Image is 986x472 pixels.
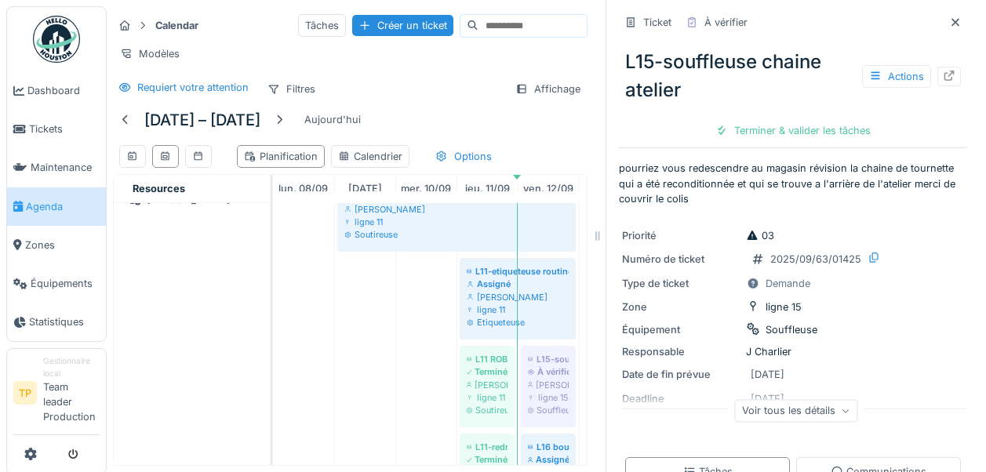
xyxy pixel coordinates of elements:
div: 2025/09/63/01425 [770,252,861,267]
span: Tickets [29,122,100,136]
div: Date de fin prévue [622,367,740,382]
a: Statistiques [7,303,106,341]
strong: Calendar [149,18,205,33]
div: Responsable [622,344,740,359]
a: 9 septembre 2025 [344,178,386,199]
a: 10 septembre 2025 [397,178,455,199]
div: [DATE] [751,367,784,382]
div: [PERSON_NAME] [344,203,569,216]
div: [PERSON_NAME] [467,291,569,303]
li: Team leader Production [43,355,100,430]
div: Voir tous les détails [735,399,858,422]
div: Filtres [260,78,322,100]
span: Resources [133,183,185,194]
div: Aujourd'hui [298,109,367,130]
div: J Charlier [622,344,964,359]
div: Assigné [467,278,569,290]
div: À vérifier [528,365,569,378]
a: Équipements [7,264,106,303]
div: Souffleuse [766,322,817,337]
div: Demande [766,276,810,291]
h5: [DATE] – [DATE] [144,111,260,129]
span: Statistiques [29,314,100,329]
a: 8 septembre 2025 [275,178,332,199]
div: Numéro de ticket [622,252,740,267]
a: Agenda [7,187,106,226]
p: pourriez vous redescendre au magasin révision la chaine de tournette qui a été reconditionnée et ... [619,161,967,206]
a: Zones [7,226,106,264]
span: Maintenance [31,160,100,175]
div: ligne 15 [528,391,569,404]
div: L11-etiqueteuse routine 0.5 l [467,265,569,278]
div: Terminé [467,453,508,466]
div: L11 ROBINET 88 COULE SUR LE COTÉ [467,353,508,365]
div: ligne 11 [467,391,508,404]
div: L16 boucheuse démonter 7 têtes de vissage pour accès soudure pour inovex [DATE] matin [528,441,569,453]
div: Gestionnaire local [43,355,100,379]
div: Options [428,145,499,168]
div: Priorité [622,228,740,243]
a: 12 septembre 2025 [519,178,577,199]
div: Créer un ticket [352,15,453,36]
div: Assigné [528,453,569,466]
div: Soutireuse [467,404,508,416]
span: Dashboard [27,83,100,98]
a: Maintenance [7,148,106,187]
a: 11 septembre 2025 [461,178,514,199]
div: Terminer & valider les tâches [709,120,877,141]
div: Ticket [643,15,671,30]
div: [PERSON_NAME] [467,379,508,391]
img: Badge_color-CXgf-gQk.svg [33,16,80,63]
div: Planification [244,149,318,164]
div: Calendrier [338,149,402,164]
div: Terminé [467,365,508,378]
div: L15-souffleuse chaine atelier [619,42,967,111]
div: Etiqueteuse [467,316,569,329]
div: Souffleuse [528,404,569,416]
div: ligne 11 [344,216,569,228]
div: À vérifier [704,15,748,30]
div: Affichage [508,78,588,100]
div: [PERSON_NAME] [528,379,569,391]
div: 03 [746,228,774,243]
div: Actions [862,65,931,88]
div: L11-redresseur preforme [467,441,508,453]
div: Soutireuse [344,228,569,241]
a: Tickets [7,110,106,148]
span: Zones [25,238,100,252]
div: ligne 11 [467,303,569,316]
div: Requiert votre attention [137,80,249,95]
div: ligne 15 [766,300,802,314]
a: Dashboard [7,71,106,110]
div: L15-souffleuse chaine atelier [528,353,569,365]
div: Type de ticket [622,276,740,291]
li: TP [13,381,37,405]
div: Modèles [113,42,187,65]
div: Zone [622,300,740,314]
span: Équipements [31,276,100,291]
div: Équipement [622,322,740,337]
a: TP Gestionnaire localTeam leader Production [13,355,100,434]
div: Tâches [298,14,346,37]
span: Agenda [26,199,100,214]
